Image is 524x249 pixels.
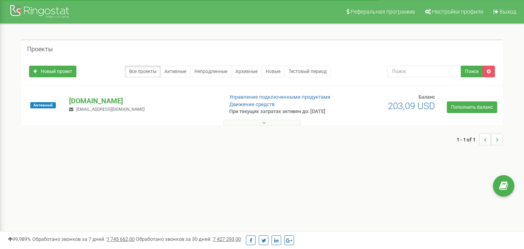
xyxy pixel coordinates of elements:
[447,101,497,113] a: Пополнить баланс
[461,66,483,77] button: Поиск
[229,94,330,100] a: Управление подключенными продуктами
[29,66,76,77] a: Новый проект
[231,66,262,77] a: Архивные
[388,101,435,111] span: 203,09 USD
[76,107,145,112] span: [EMAIL_ADDRESS][DOMAIN_NAME]
[27,46,53,53] h5: Проекты
[284,66,331,77] a: Тестовый период
[387,66,461,77] input: Поиск
[107,236,135,242] u: 1 745 662,00
[8,236,31,242] span: 99,989%
[261,66,285,77] a: Новые
[136,236,241,242] span: Обработано звонков за 30 дней :
[229,108,337,115] p: При текущих затратах активен до: [DATE]
[213,236,241,242] u: 7 427 293,00
[351,9,415,15] span: Реферальная программа
[125,66,161,77] a: Все проекты
[32,236,135,242] span: Обработано звонков за 7 дней :
[500,9,516,15] span: Выход
[419,94,435,100] span: Баланс
[432,9,483,15] span: Настройки профиля
[69,96,216,106] p: [DOMAIN_NAME]
[190,66,232,77] a: Непродленные
[30,102,56,108] span: Активный
[160,66,190,77] a: Активные
[229,101,275,107] a: Движение средств
[457,134,479,145] span: 1 - 1 of 1
[457,126,503,153] nav: ...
